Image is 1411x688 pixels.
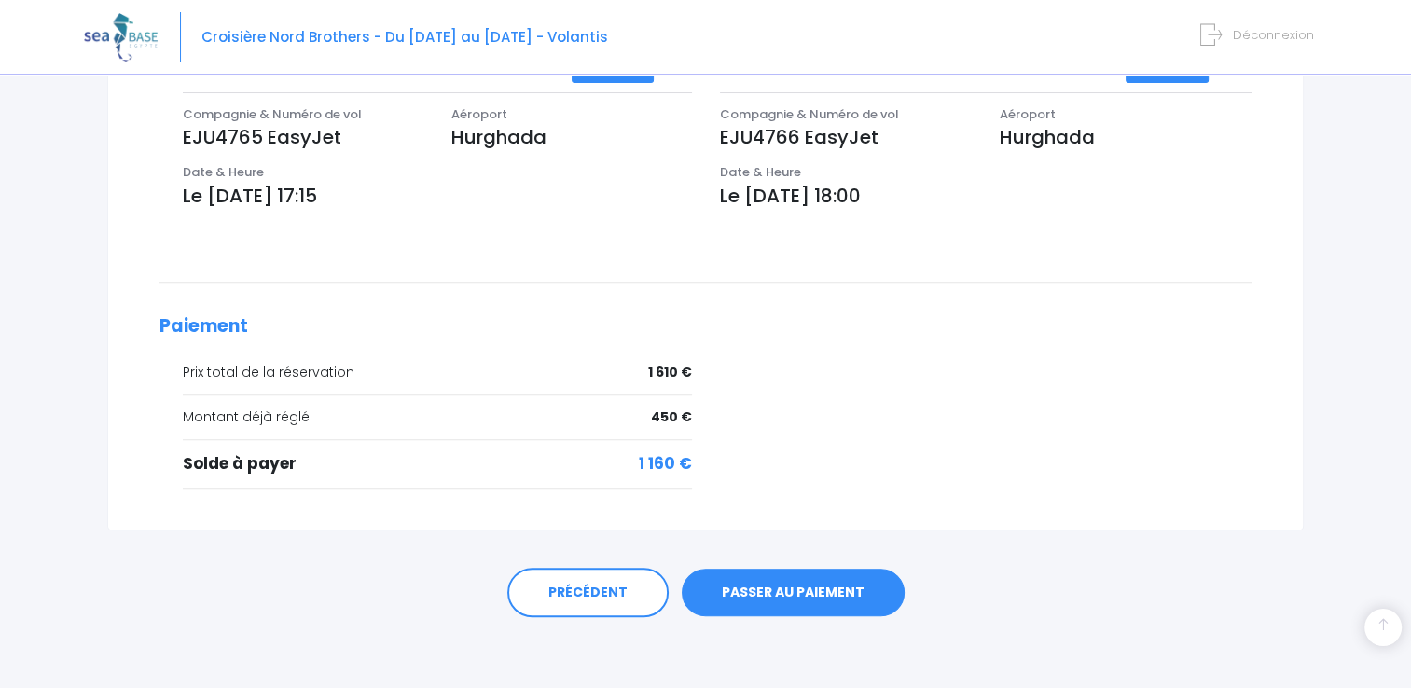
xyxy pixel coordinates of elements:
div: Solde à payer [183,452,692,476]
span: Croisière Nord Brothers - Du [DATE] au [DATE] - Volantis [201,27,608,47]
span: 450 € [651,407,692,427]
h2: Paiement [159,316,1252,337]
span: Compagnie & Numéro de vol [720,105,899,123]
div: Prix total de la réservation [183,363,692,382]
p: Le [DATE] 17:15 [183,182,692,210]
a: PRÉCÉDENT [507,568,669,618]
a: PASSER AU PAIEMENT [682,569,905,617]
span: Aéroport [1000,105,1056,123]
h3: Arrivée en [GEOGRAPHIC_DATA] [169,55,572,76]
p: Hurghada [1000,123,1252,151]
p: EJU4766 EasyJet [720,123,972,151]
span: 1 160 € [639,452,692,476]
span: 1 610 € [648,363,692,382]
span: Date & Heure [183,163,264,181]
p: Hurghada [451,123,692,151]
span: Date & Heure [720,163,801,181]
div: Montant déjà réglé [183,407,692,427]
p: EJU4765 EasyJet [183,123,423,151]
p: Le [DATE] 18:00 [720,182,1252,210]
span: Aéroport [451,105,507,123]
span: Compagnie & Numéro de vol [183,105,362,123]
span: Déconnexion [1233,26,1314,44]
